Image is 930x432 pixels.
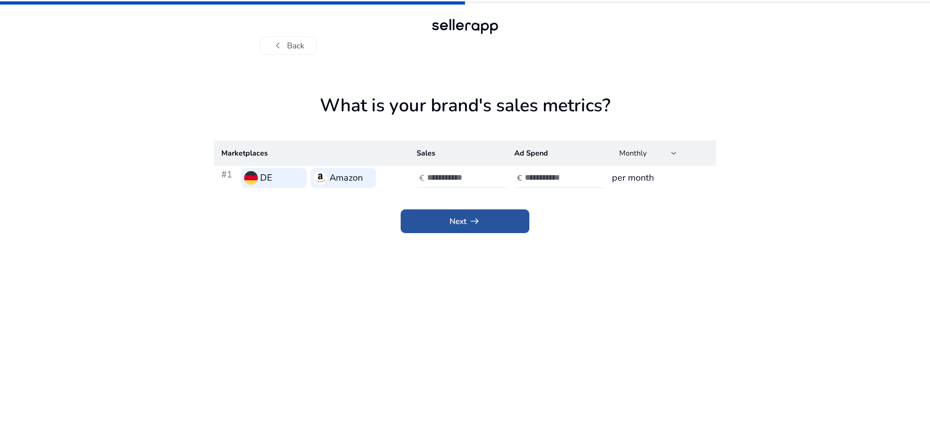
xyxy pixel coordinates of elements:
[469,215,481,227] span: arrow_right_alt
[612,171,709,185] h3: per month
[260,171,272,185] h3: DE
[214,95,716,141] h1: What is your brand's sales metrics?
[419,173,424,183] h4: €
[517,173,522,183] h4: €
[272,40,284,52] span: chevron_left
[260,36,317,55] button: chevron_leftBack
[507,141,605,166] th: Ad Spend
[409,141,507,166] th: Sales
[214,141,409,166] th: Marketplaces
[449,215,480,227] span: Next
[401,209,529,234] button: Nextarrow_right_alt
[329,171,363,185] h3: Amazon
[244,171,258,185] img: de.svg
[619,148,647,158] span: Monthly
[221,168,237,188] h3: #1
